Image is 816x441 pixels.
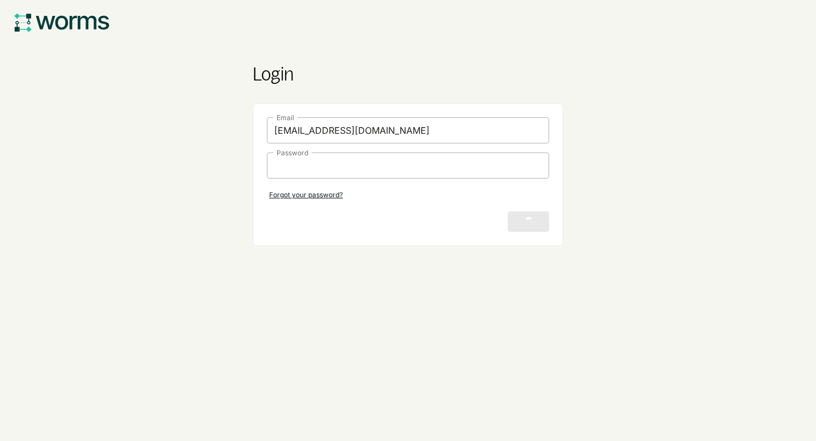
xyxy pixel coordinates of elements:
[267,188,345,202] a: Forgot your password?
[273,113,297,122] legend: Email
[253,63,563,85] p: Login
[14,11,110,34] a: worms logo
[273,149,312,157] legend: Password
[14,12,110,33] img: worms logo
[269,190,343,200] p: Forgot your password?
